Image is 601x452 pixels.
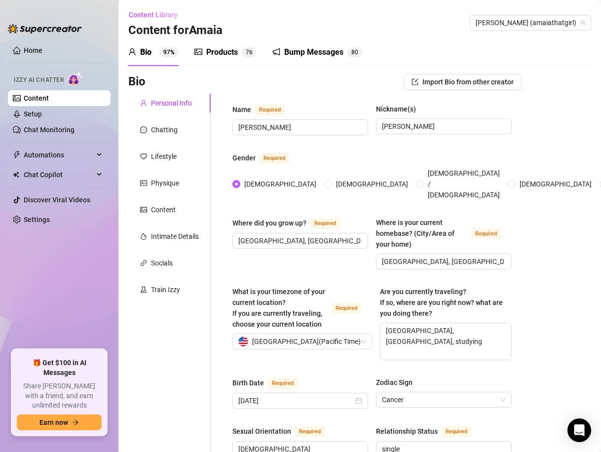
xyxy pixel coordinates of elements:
div: Relationship Status [376,426,438,437]
a: Discover Viral Videos [24,196,90,204]
div: Bio [140,46,151,58]
div: Sexual Orientation [232,426,291,437]
span: 0 [355,49,358,56]
h3: Content for Amaia [128,23,223,38]
div: Zodiac Sign [376,377,413,388]
h3: Bio [128,74,146,90]
span: thunderbolt [13,151,21,159]
span: 6 [249,49,253,56]
span: team [580,20,586,26]
span: [DEMOGRAPHIC_DATA] [332,179,412,189]
div: Physique [151,178,179,188]
sup: 97% [159,47,179,57]
div: Where did you grow up? [232,218,306,228]
div: Bump Messages [284,46,343,58]
span: Required [268,378,298,389]
label: Name [232,104,296,115]
span: Automations [24,147,94,163]
span: Required [442,426,471,437]
span: Required [255,105,285,115]
div: Gender [232,152,256,163]
span: message [140,126,147,133]
div: Personal Info [151,98,192,109]
input: Birth Date [238,395,353,406]
span: Amaia (amaiathatgirl) [476,15,585,30]
a: Setup [24,110,42,118]
span: picture [194,48,202,56]
img: logo-BBDzfeDw.svg [8,24,82,34]
span: experiment [140,286,147,293]
a: Home [24,46,42,54]
span: link [140,260,147,266]
span: [GEOGRAPHIC_DATA] ( Pacific Time ) [252,334,361,349]
div: Nickname(s) [376,104,416,114]
sup: 80 [347,47,362,57]
span: arrow-right [72,419,79,426]
img: us [238,337,248,346]
span: Cancer [382,392,506,407]
span: import [412,78,418,85]
label: Zodiac Sign [376,377,419,388]
span: Import Bio from other creator [422,78,514,86]
label: Gender [232,152,300,164]
span: Chat Copilot [24,167,94,183]
label: Where is your current homebase? (City/Area of your home) [376,217,512,250]
input: Nickname(s) [382,121,504,132]
a: Content [24,94,49,102]
span: 🎁 Get $100 in AI Messages [17,358,102,377]
span: Required [310,218,340,229]
div: Open Intercom Messenger [567,418,591,442]
div: Lifestyle [151,151,177,162]
sup: 76 [242,47,257,57]
span: user [128,48,136,56]
span: 7 [246,49,249,56]
label: Birth Date [232,377,308,389]
span: Are you currently traveling? If so, where are you right now? what are you doing there? [380,288,503,317]
input: Where did you grow up? [238,235,360,246]
span: fire [140,233,147,240]
div: Socials [151,258,173,268]
span: [DEMOGRAPHIC_DATA] / [DEMOGRAPHIC_DATA] [424,168,504,200]
span: picture [140,206,147,213]
textarea: [GEOGRAPHIC_DATA], [GEOGRAPHIC_DATA], studying [380,323,511,360]
span: Required [260,153,289,164]
input: Name [238,122,360,133]
div: Content [151,204,176,215]
img: Chat Copilot [13,171,19,178]
button: Earn nowarrow-right [17,414,102,430]
span: idcard [140,180,147,187]
span: Izzy AI Chatter [14,75,64,85]
button: Import Bio from other creator [404,74,522,90]
span: Required [471,228,501,239]
span: user [140,100,147,107]
button: Content Library [128,7,186,23]
div: Name [232,104,251,115]
div: Where is your current homebase? (City/Area of your home) [376,217,467,250]
a: Chat Monitoring [24,126,75,134]
span: 8 [351,49,355,56]
label: Relationship Status [376,425,482,437]
span: Earn now [39,418,68,426]
span: [DEMOGRAPHIC_DATA] [240,179,320,189]
span: Required [332,303,361,314]
div: Intimate Details [151,231,199,242]
div: Chatting [151,124,178,135]
span: Required [295,426,325,437]
label: Sexual Orientation [232,425,336,437]
span: heart [140,153,147,160]
input: Where is your current homebase? (City/Area of your home) [382,256,504,267]
span: notification [272,48,280,56]
label: Nickname(s) [376,104,423,114]
a: Settings [24,216,50,224]
div: Birth Date [232,377,264,388]
span: [DEMOGRAPHIC_DATA] [516,179,596,189]
span: Share [PERSON_NAME] with a friend, and earn unlimited rewards [17,381,102,411]
div: Products [206,46,238,58]
label: Where did you grow up? [232,217,351,229]
span: What is your timezone of your current location? If you are currently traveling, choose your curre... [232,288,325,328]
span: Content Library [129,11,178,19]
img: AI Chatter [68,72,83,86]
div: Train Izzy [151,284,180,295]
